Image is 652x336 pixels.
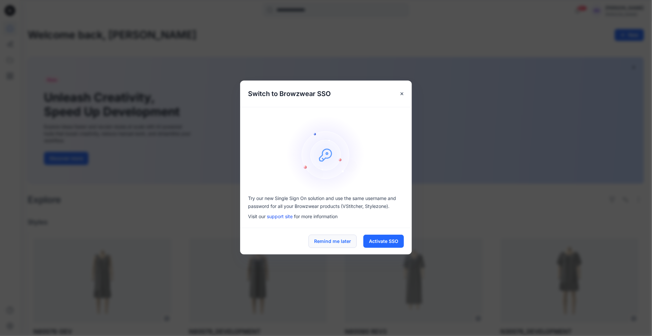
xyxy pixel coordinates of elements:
a: support site [267,214,293,219]
h5: Switch to Browzwear SSO [240,81,339,107]
p: Visit our for more information [248,213,404,220]
button: Activate SSO [363,235,404,248]
img: onboarding-sz2.1ef2cb9c.svg [286,115,366,194]
button: Close [396,88,408,100]
p: Try our new Single Sign On solution and use the same username and password for all your Browzwear... [248,194,404,210]
button: Remind me later [308,235,357,248]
